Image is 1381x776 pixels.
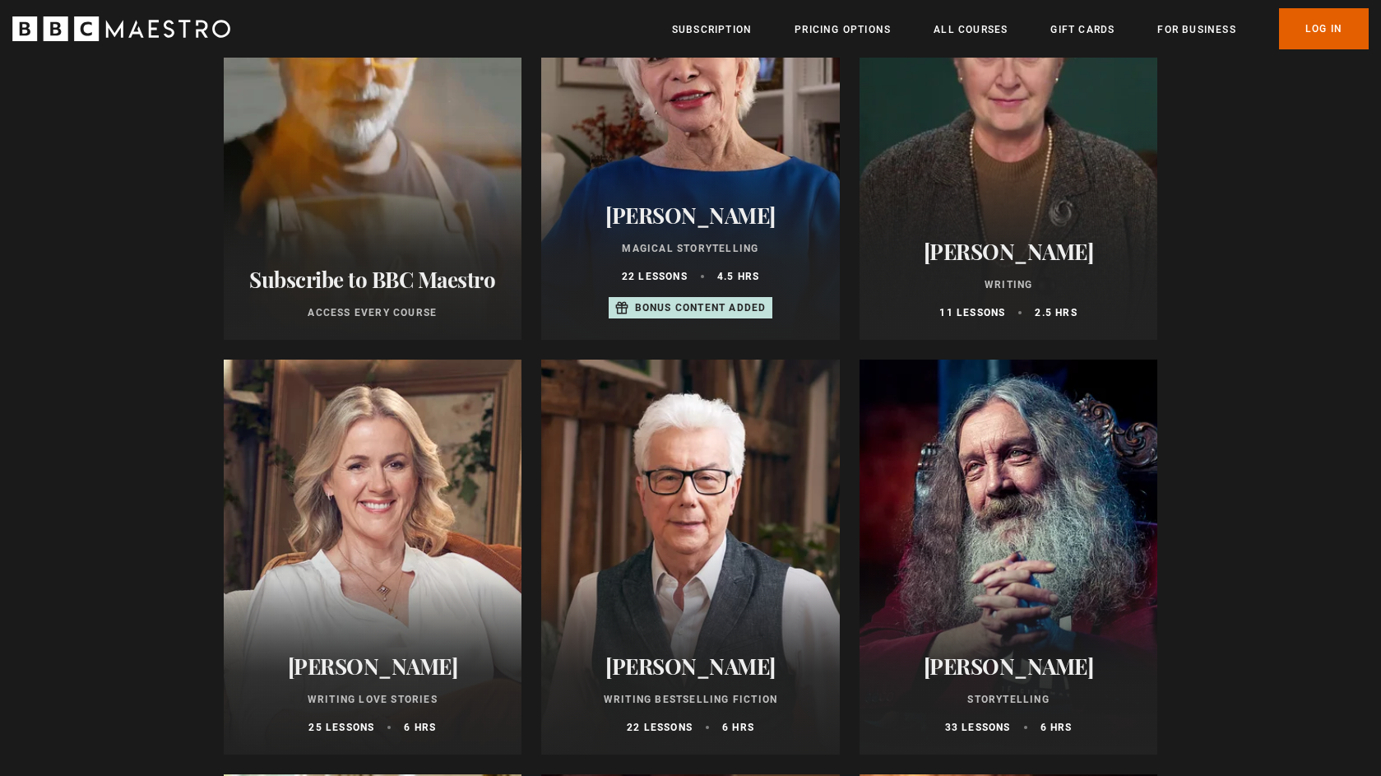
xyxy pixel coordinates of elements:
svg: BBC Maestro [12,16,230,41]
h2: [PERSON_NAME] [879,239,1138,264]
p: Storytelling [879,692,1138,707]
p: Bonus content added [635,300,767,315]
a: [PERSON_NAME] Writing Bestselling Fiction 22 lessons 6 hrs [541,360,840,755]
p: 22 lessons [627,720,693,735]
a: Pricing Options [795,21,891,38]
p: 6 hrs [404,720,436,735]
a: Subscription [672,21,752,38]
p: 4.5 hrs [717,269,759,284]
h2: [PERSON_NAME] [561,202,820,228]
p: Magical Storytelling [561,241,820,256]
a: All Courses [934,21,1008,38]
p: 2.5 hrs [1035,305,1077,320]
a: For business [1157,21,1235,38]
a: Log In [1279,8,1369,49]
h2: [PERSON_NAME] [879,653,1138,679]
p: 6 hrs [722,720,754,735]
p: Writing [879,277,1138,292]
a: [PERSON_NAME] Storytelling 33 lessons 6 hrs [860,360,1158,755]
p: 11 lessons [939,305,1005,320]
h2: [PERSON_NAME] [243,653,503,679]
p: 6 hrs [1040,720,1073,735]
p: Writing Love Stories [243,692,503,707]
nav: Primary [672,8,1369,49]
h2: [PERSON_NAME] [561,653,820,679]
p: 25 lessons [308,720,374,735]
p: 33 lessons [945,720,1011,735]
a: Gift Cards [1050,21,1115,38]
p: 22 lessons [622,269,688,284]
a: [PERSON_NAME] Writing Love Stories 25 lessons 6 hrs [224,360,522,755]
p: Writing Bestselling Fiction [561,692,820,707]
